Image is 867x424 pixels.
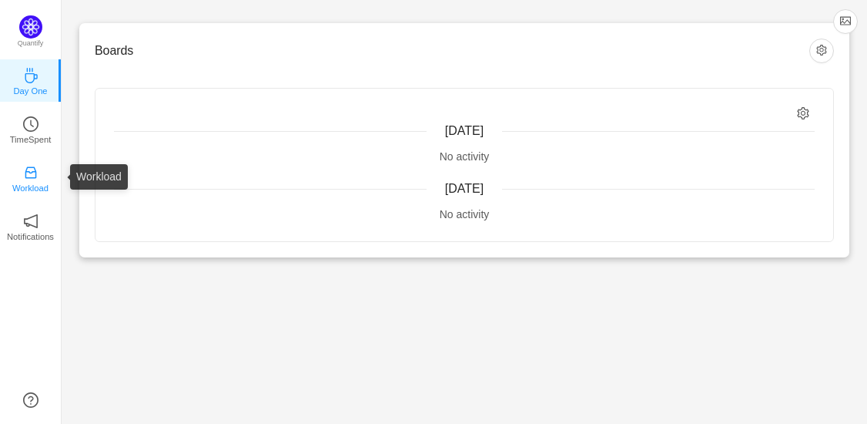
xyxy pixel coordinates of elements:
[13,84,47,98] p: Day One
[7,230,54,244] p: Notifications
[797,107,810,120] i: icon: setting
[18,39,44,49] p: Quantify
[23,170,38,185] a: icon: inboxWorkload
[12,181,49,195] p: Workload
[23,116,38,132] i: icon: clock-circle
[114,149,815,165] div: No activity
[23,68,38,83] i: icon: coffee
[23,121,38,136] a: icon: clock-circleTimeSpent
[23,392,38,408] a: icon: question-circle
[23,214,38,229] i: icon: notification
[10,133,52,146] p: TimeSpent
[833,9,858,34] button: icon: picture
[23,165,38,180] i: icon: inbox
[445,182,484,195] span: [DATE]
[114,207,815,223] div: No activity
[19,15,42,39] img: Quantify
[809,39,834,63] button: icon: setting
[445,124,484,137] span: [DATE]
[23,218,38,234] a: icon: notificationNotifications
[95,43,809,59] h3: Boards
[23,72,38,88] a: icon: coffeeDay One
